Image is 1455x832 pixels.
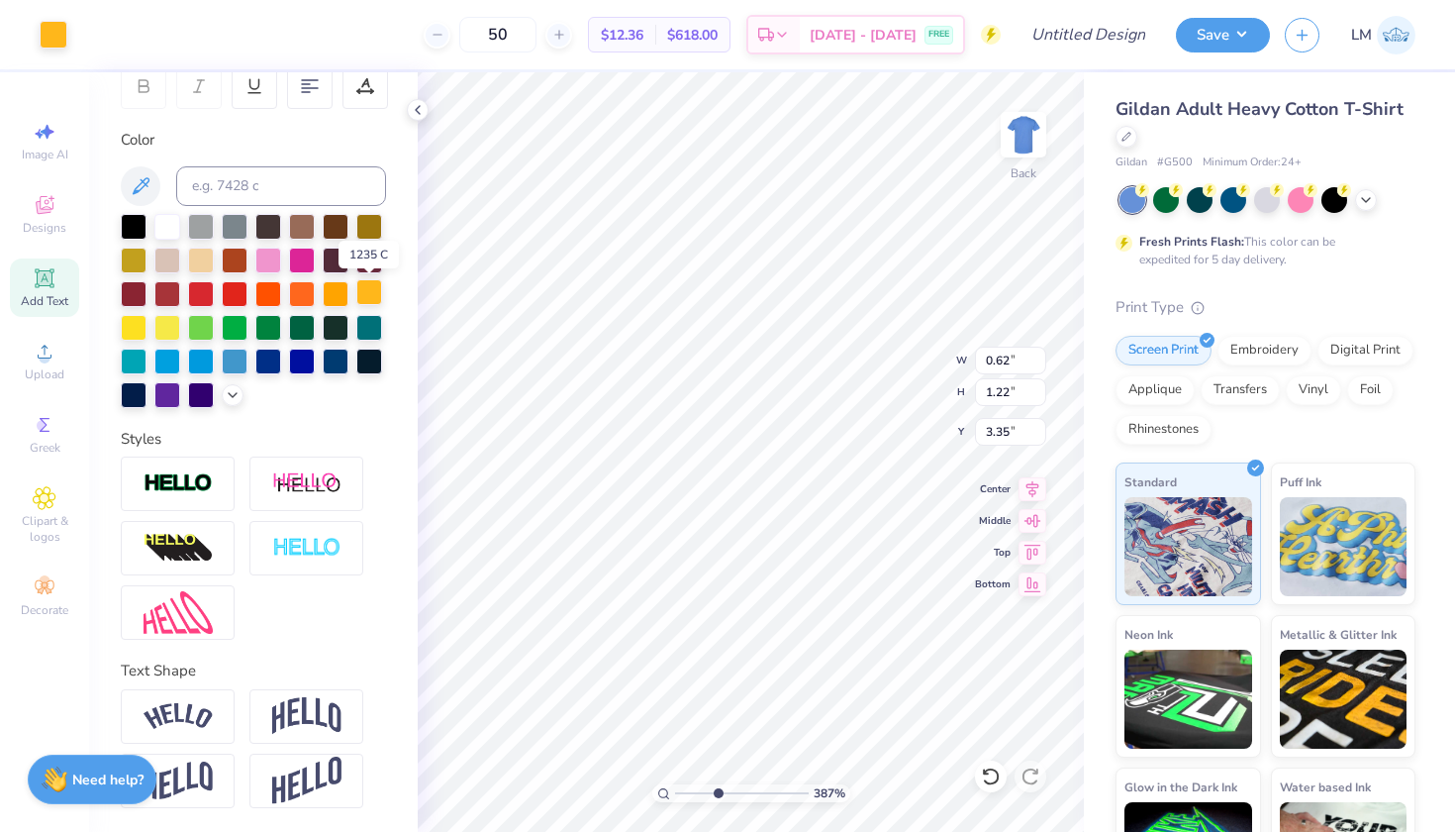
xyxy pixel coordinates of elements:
[21,602,68,618] span: Decorate
[1011,164,1036,182] div: Back
[1347,375,1394,405] div: Foil
[272,757,341,805] img: Rise
[10,513,79,545] span: Clipart & logos
[1351,16,1415,54] a: LM
[23,220,66,236] span: Designs
[1115,155,1147,171] span: Gildan
[272,697,341,735] img: Arch
[1201,375,1280,405] div: Transfers
[144,703,213,730] img: Arc
[176,166,386,206] input: e.g. 7428 c
[810,25,917,46] span: [DATE] - [DATE]
[1280,471,1321,492] span: Puff Ink
[459,17,536,52] input: – –
[601,25,643,46] span: $12.36
[814,784,845,802] span: 387 %
[1115,336,1212,365] div: Screen Print
[72,771,144,789] strong: Need help?
[1176,18,1270,52] button: Save
[1280,650,1407,749] img: Metallic & Glitter Ink
[1139,233,1383,268] div: This color can be expedited for 5 day delivery.
[144,762,213,800] img: Flag
[30,440,60,456] span: Greek
[975,514,1011,528] span: Middle
[1351,24,1372,47] span: LM
[975,546,1011,560] span: Top
[1124,777,1237,797] span: Glow in the Dark Ink
[928,28,949,42] span: FREE
[272,537,341,560] img: Negative Space
[1115,415,1212,445] div: Rhinestones
[339,241,399,268] div: 1235 C
[121,129,386,152] div: Color
[1139,234,1244,250] strong: Fresh Prints Flash:
[121,428,386,451] div: Styles
[1280,777,1371,797] span: Water based Ink
[272,471,341,496] img: Shadow
[25,366,64,382] span: Upload
[144,591,213,634] img: Free Distort
[975,577,1011,591] span: Bottom
[1203,155,1302,171] span: Minimum Order: 24 +
[1280,497,1407,596] img: Puff Ink
[1124,650,1252,749] img: Neon Ink
[21,293,68,309] span: Add Text
[1115,296,1415,319] div: Print Type
[1377,16,1415,54] img: Lauren Mcdougal
[144,533,213,565] img: 3d Illusion
[144,472,213,495] img: Stroke
[1115,375,1195,405] div: Applique
[22,147,68,162] span: Image AI
[1124,497,1252,596] img: Standard
[1317,336,1413,365] div: Digital Print
[667,25,718,46] span: $618.00
[1004,115,1043,155] img: Back
[1115,97,1404,121] span: Gildan Adult Heavy Cotton T-Shirt
[1280,624,1397,645] span: Metallic & Glitter Ink
[1286,375,1341,405] div: Vinyl
[1016,15,1161,54] input: Untitled Design
[1157,155,1193,171] span: # G500
[121,660,386,682] div: Text Shape
[1217,336,1311,365] div: Embroidery
[1124,624,1173,645] span: Neon Ink
[1124,471,1177,492] span: Standard
[975,482,1011,496] span: Center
